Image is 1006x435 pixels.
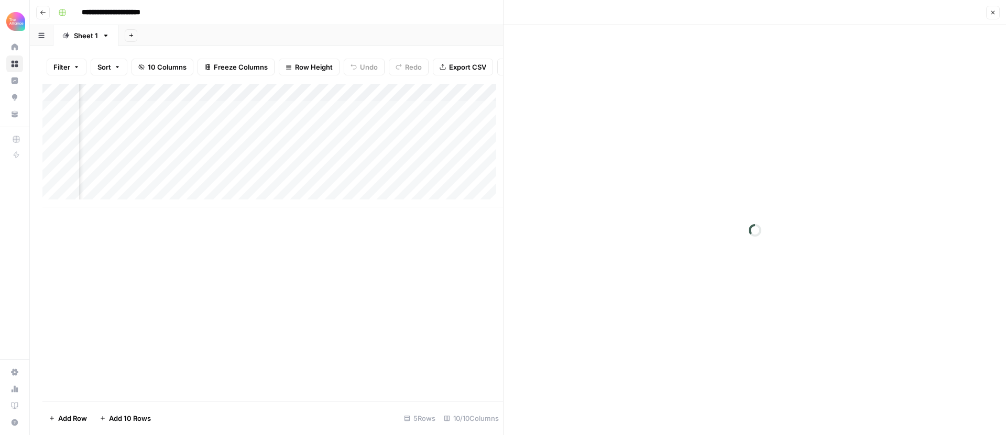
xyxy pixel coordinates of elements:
[6,89,23,106] a: Opportunities
[47,59,86,75] button: Filter
[53,25,118,46] a: Sheet 1
[440,410,503,427] div: 10/10 Columns
[6,55,23,72] a: Browse
[6,72,23,89] a: Insights
[6,364,23,381] a: Settings
[148,62,187,72] span: 10 Columns
[279,59,340,75] button: Row Height
[6,39,23,55] a: Home
[6,414,23,431] button: Help + Support
[6,12,25,31] img: Alliance Logo
[449,62,486,72] span: Export CSV
[6,397,23,414] a: Learning Hub
[42,410,93,427] button: Add Row
[109,413,151,423] span: Add 10 Rows
[405,62,422,72] span: Redo
[53,62,70,72] span: Filter
[6,381,23,397] a: Usage
[6,106,23,122] a: Your Data
[58,413,87,423] span: Add Row
[433,59,493,75] button: Export CSV
[91,59,127,75] button: Sort
[93,410,157,427] button: Add 10 Rows
[214,62,268,72] span: Freeze Columns
[198,59,275,75] button: Freeze Columns
[400,410,440,427] div: 5 Rows
[344,59,385,75] button: Undo
[132,59,193,75] button: 10 Columns
[389,59,429,75] button: Redo
[97,62,111,72] span: Sort
[360,62,378,72] span: Undo
[295,62,333,72] span: Row Height
[74,30,98,41] div: Sheet 1
[6,8,23,35] button: Workspace: Alliance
